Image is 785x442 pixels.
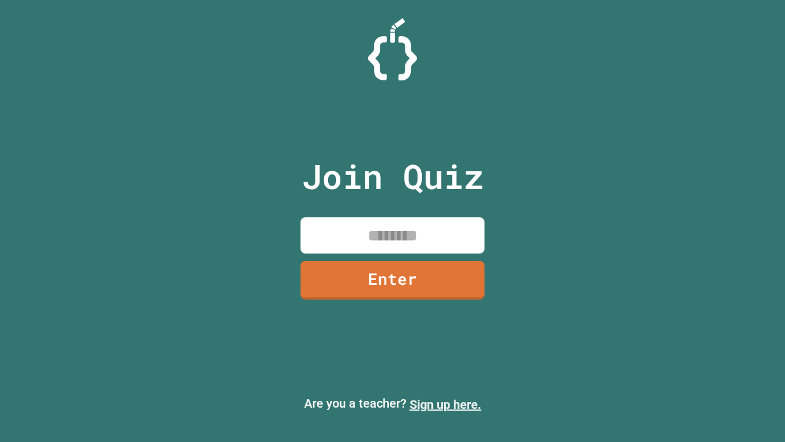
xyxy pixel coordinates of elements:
a: Enter [301,261,484,300]
a: Sign up here. [410,397,481,412]
iframe: chat widget [683,339,773,392]
img: Logo.svg [368,18,417,80]
iframe: chat widget [733,393,773,430]
p: Join Quiz [302,151,484,202]
p: Are you a teacher? [10,394,775,414]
